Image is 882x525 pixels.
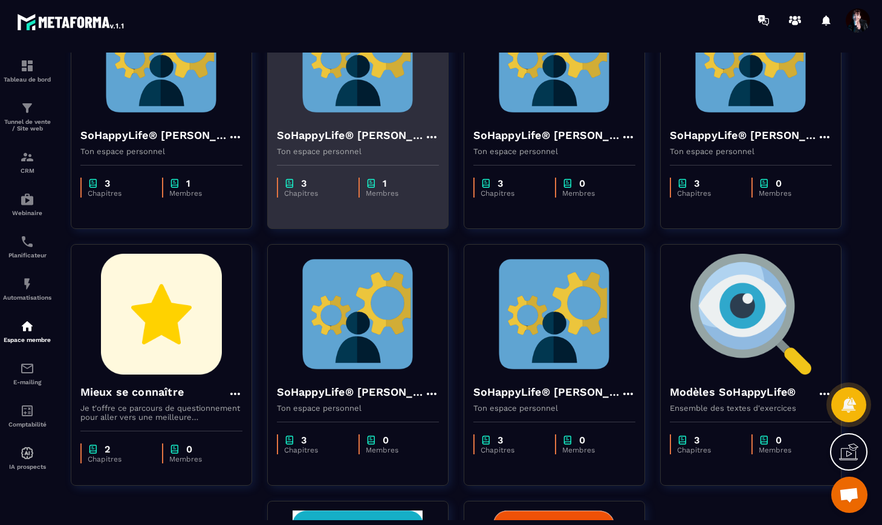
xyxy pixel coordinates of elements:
[3,463,51,470] p: IA prospects
[105,178,110,189] p: 3
[670,404,832,413] p: Ensemble des textes d'exercices
[579,434,585,446] p: 0
[776,434,782,446] p: 0
[3,167,51,174] p: CRM
[677,434,688,446] img: chapter
[284,178,295,189] img: chapter
[169,443,180,455] img: chapter
[105,443,110,455] p: 2
[759,189,820,198] p: Membres
[169,178,180,189] img: chapter
[3,210,51,216] p: Webinaire
[464,244,660,501] a: formation-backgroundSoHappyLife® [PERSON_NAME]Ton espace personnelchapter3Chapitreschapter0Membres
[366,446,427,454] p: Membres
[562,189,623,198] p: Membres
[277,384,424,401] h4: SoHappyLife® [PERSON_NAME]
[71,244,267,501] a: formation-backgroundMieux se connaîtreJe t'offre ce parcours de questionnement pour aller vers un...
[670,127,817,144] h4: SoHappyLife® [PERSON_NAME]
[20,361,34,376] img: email
[366,178,377,189] img: chapter
[670,384,796,401] h4: Modèles SoHappyLife®
[481,189,543,198] p: Chapitres
[20,59,34,73] img: formation
[562,434,573,446] img: chapter
[169,455,230,463] p: Membres
[498,434,503,446] p: 3
[3,50,51,92] a: formationformationTableau de bord
[186,178,190,189] p: 1
[80,147,242,156] p: Ton espace personnel
[473,254,635,375] img: formation-background
[831,477,867,513] a: Ouvrir le chat
[88,443,99,455] img: chapter
[277,254,439,375] img: formation-background
[473,384,621,401] h4: SoHappyLife® [PERSON_NAME]
[267,244,464,501] a: formation-backgroundSoHappyLife® [PERSON_NAME]Ton espace personnelchapter3Chapitreschapter0Membres
[481,434,491,446] img: chapter
[670,254,832,375] img: formation-background
[481,178,491,189] img: chapter
[20,446,34,460] img: automations
[20,101,34,115] img: formation
[284,446,346,454] p: Chapitres
[677,446,739,454] p: Chapitres
[88,178,99,189] img: chapter
[277,404,439,413] p: Ton espace personnel
[3,183,51,225] a: automationsautomationsWebinaire
[759,446,820,454] p: Membres
[3,225,51,268] a: schedulerschedulerPlanificateur
[481,446,543,454] p: Chapitres
[473,404,635,413] p: Ton espace personnel
[3,118,51,132] p: Tunnel de vente / Site web
[80,384,184,401] h4: Mieux se connaître
[776,178,782,189] p: 0
[186,443,192,455] p: 0
[17,11,126,33] img: logo
[677,178,688,189] img: chapter
[88,455,150,463] p: Chapitres
[3,395,51,437] a: accountantaccountantComptabilité
[20,404,34,418] img: accountant
[473,147,635,156] p: Ton espace personnel
[670,147,832,156] p: Ton espace personnel
[3,421,51,428] p: Comptabilité
[301,434,306,446] p: 3
[694,178,699,189] p: 3
[498,178,503,189] p: 3
[3,379,51,385] p: E-mailing
[694,434,699,446] p: 3
[3,76,51,83] p: Tableau de bord
[562,446,623,454] p: Membres
[169,189,230,198] p: Membres
[284,434,295,446] img: chapter
[562,178,573,189] img: chapter
[20,150,34,164] img: formation
[301,178,306,189] p: 3
[277,127,424,144] h4: SoHappyLife® [PERSON_NAME]
[80,404,242,422] p: Je t'offre ce parcours de questionnement pour aller vers une meilleure connaissance de toi et de ...
[20,192,34,207] img: automations
[3,141,51,183] a: formationformationCRM
[3,252,51,259] p: Planificateur
[383,434,389,446] p: 0
[473,127,621,144] h4: SoHappyLife® [PERSON_NAME]
[579,178,585,189] p: 0
[383,178,387,189] p: 1
[80,127,228,144] h4: SoHappyLife® [PERSON_NAME]
[20,277,34,291] img: automations
[3,352,51,395] a: emailemailE-mailing
[759,178,770,189] img: chapter
[20,234,34,249] img: scheduler
[759,434,770,446] img: chapter
[20,319,34,333] img: automations
[3,337,51,343] p: Espace membre
[3,310,51,352] a: automationsautomationsEspace membre
[277,147,439,156] p: Ton espace personnel
[660,244,857,501] a: formation-backgroundModèles SoHappyLife®Ensemble des textes d'exerciceschapter3Chapitreschapter0M...
[88,189,150,198] p: Chapitres
[3,92,51,141] a: formationformationTunnel de vente / Site web
[284,189,346,198] p: Chapitres
[3,268,51,310] a: automationsautomationsAutomatisations
[366,189,427,198] p: Membres
[677,189,739,198] p: Chapitres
